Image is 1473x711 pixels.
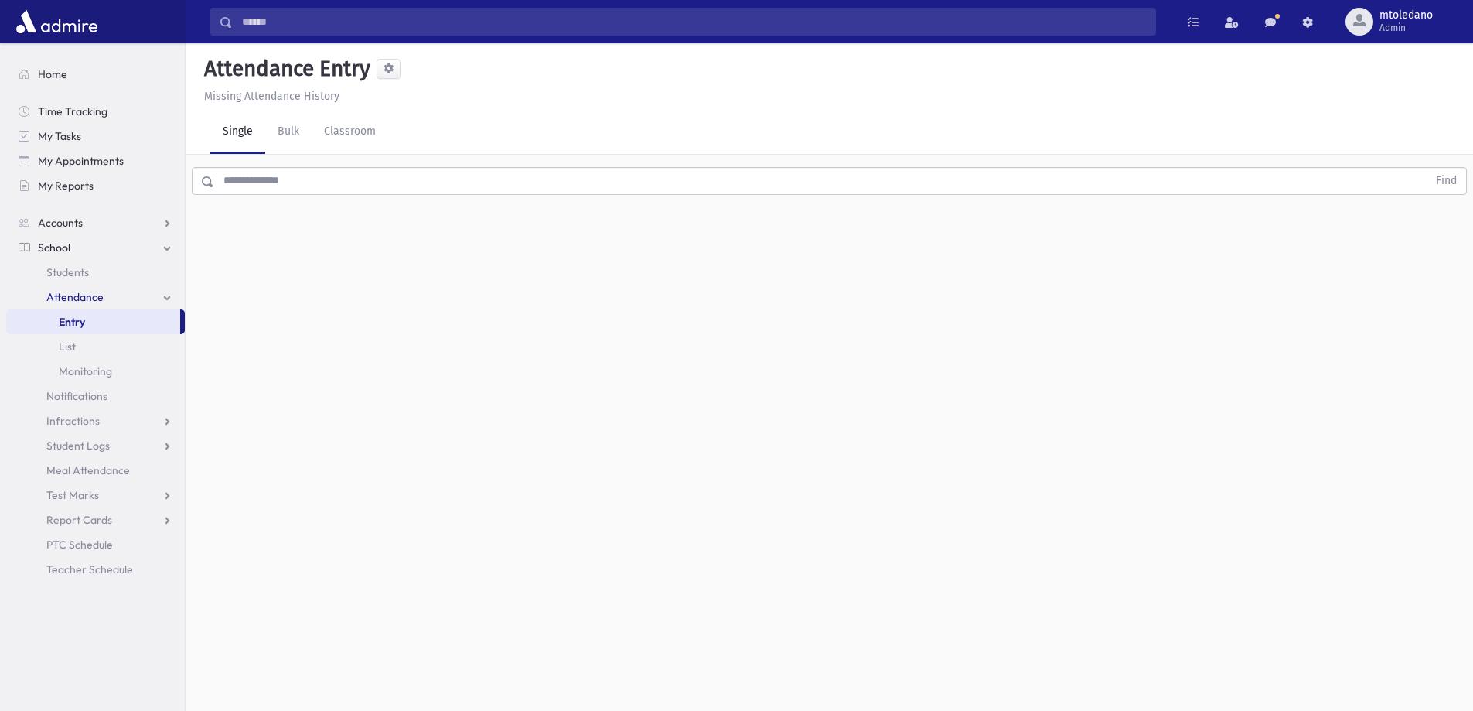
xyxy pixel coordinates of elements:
[6,433,185,458] a: Student Logs
[6,483,185,508] a: Test Marks
[6,124,185,149] a: My Tasks
[46,290,104,304] span: Attendance
[46,439,110,453] span: Student Logs
[59,364,112,378] span: Monitoring
[204,90,339,103] u: Missing Attendance History
[46,538,113,552] span: PTC Schedule
[6,210,185,235] a: Accounts
[312,111,388,154] a: Classroom
[6,408,185,433] a: Infractions
[198,56,370,82] h5: Attendance Entry
[6,260,185,285] a: Students
[59,340,76,354] span: List
[46,414,100,428] span: Infractions
[6,384,185,408] a: Notifications
[46,513,112,527] span: Report Cards
[46,389,107,403] span: Notifications
[38,179,94,193] span: My Reports
[6,309,180,334] a: Entry
[46,488,99,502] span: Test Marks
[265,111,312,154] a: Bulk
[38,104,107,118] span: Time Tracking
[6,557,185,582] a: Teacher Schedule
[46,463,130,477] span: Meal Attendance
[233,8,1155,36] input: Search
[12,6,101,37] img: AdmirePro
[6,458,185,483] a: Meal Attendance
[6,285,185,309] a: Attendance
[6,334,185,359] a: List
[46,562,133,576] span: Teacher Schedule
[6,62,185,87] a: Home
[46,265,89,279] span: Students
[38,216,83,230] span: Accounts
[198,90,339,103] a: Missing Attendance History
[6,359,185,384] a: Monitoring
[38,154,124,168] span: My Appointments
[38,241,70,255] span: School
[6,99,185,124] a: Time Tracking
[38,129,81,143] span: My Tasks
[6,173,185,198] a: My Reports
[1379,22,1433,34] span: Admin
[38,67,67,81] span: Home
[6,532,185,557] a: PTC Schedule
[6,235,185,260] a: School
[6,149,185,173] a: My Appointments
[210,111,265,154] a: Single
[1427,168,1466,194] button: Find
[59,315,85,329] span: Entry
[6,508,185,532] a: Report Cards
[1379,9,1433,22] span: mtoledano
